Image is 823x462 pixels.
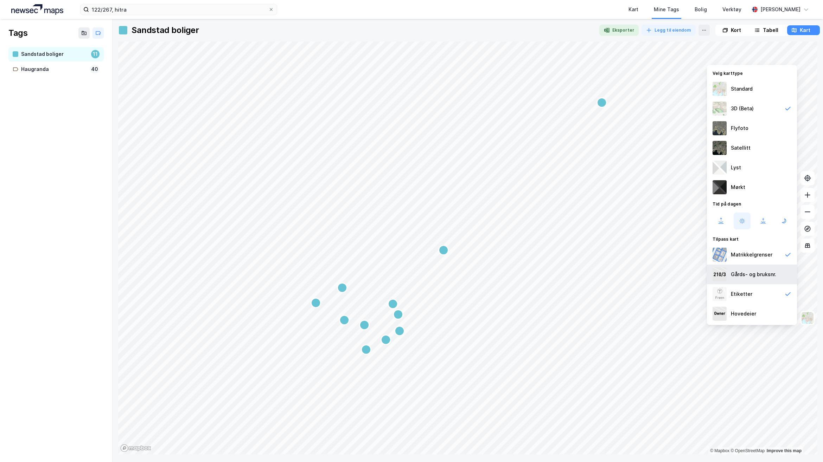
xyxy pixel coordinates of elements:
[388,299,398,309] div: Map marker
[707,197,797,210] div: Tid på dagen
[713,248,727,262] img: cadastreBorders.cfe08de4b5ddd52a10de.jpeg
[788,428,823,462] div: Kontrollprogram for chat
[713,180,727,194] img: nCdM7BzjoCAAAAAElFTkSuQmCC
[713,82,727,96] img: Z
[731,104,754,113] div: 3D (Beta)
[8,62,104,77] a: Haugranda40
[311,298,321,308] div: Map marker
[596,97,607,108] div: Map marker
[731,124,748,132] div: Flyfoto
[801,311,814,325] img: Z
[8,27,27,39] div: Tags
[713,121,727,135] img: Z
[713,161,727,175] img: luj3wr1y2y3+OchiMxRmMxRlscgabnMEmZ7DJGWxyBpucwSZnsMkZbHIGm5zBJmewyRlscgabnMEmZ7DJGWxyBpucwSZnsMkZ...
[731,250,772,259] div: Matrikkelgrenser
[89,4,268,15] input: Søk på adresse, matrikkel, gårdeiere, leietakere eller personer
[337,282,347,293] div: Map marker
[339,315,350,325] div: Map marker
[731,310,756,318] div: Hovedeier
[120,444,151,452] a: Mapbox homepage
[713,102,727,116] img: Z
[713,287,727,301] img: Z
[713,307,727,321] img: majorOwner.b5e170eddb5c04bfeeff.jpeg
[707,232,797,245] div: Tilpass kart
[763,26,778,34] div: Tabell
[642,25,696,36] button: Legg til eiendom
[361,344,371,355] div: Map marker
[767,448,802,453] a: Improve this map
[731,26,741,34] div: Kort
[788,428,823,462] iframe: Chat Widget
[731,144,751,152] div: Satellitt
[393,309,403,320] div: Map marker
[760,5,800,14] div: [PERSON_NAME]
[731,290,752,298] div: Etiketter
[438,245,449,255] div: Map marker
[118,41,817,454] canvas: Map
[132,25,199,36] div: Sandstad boliger
[707,66,797,79] div: Velg karttype
[359,320,370,330] div: Map marker
[654,5,679,14] div: Mine Tags
[394,326,405,336] div: Map marker
[11,4,63,15] img: logo.a4113a55bc3d86da70a041830d287a7e.svg
[731,270,776,279] div: Gårds- og bruksnr.
[722,5,741,14] div: Verktøy
[599,25,639,36] button: Eksporter
[731,85,753,93] div: Standard
[21,50,88,59] div: Sandstad boliger
[800,26,810,34] div: Kart
[731,163,741,172] div: Lyst
[710,448,729,453] a: Mapbox
[731,183,745,191] div: Mørkt
[695,5,707,14] div: Bolig
[8,47,104,61] a: Sandstad boliger11
[731,448,765,453] a: OpenStreetMap
[91,50,100,58] div: 11
[90,65,100,73] div: 40
[381,334,391,345] div: Map marker
[713,141,727,155] img: 9k=
[21,65,87,74] div: Haugranda
[629,5,638,14] div: Kart
[713,267,727,281] img: cadastreKeys.547ab17ec502f5a4ef2b.jpeg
